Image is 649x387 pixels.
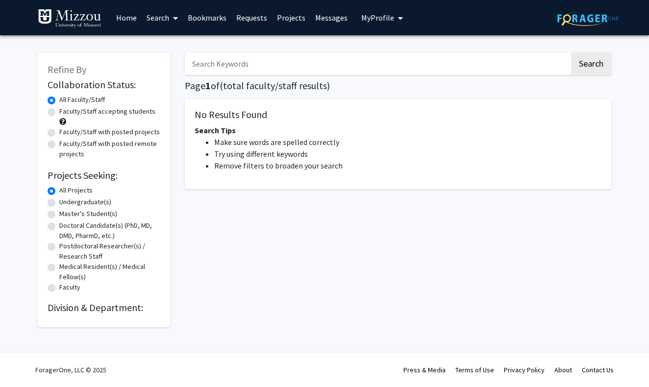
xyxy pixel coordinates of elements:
label: Faculty/Staff with posted remote projects [59,139,160,159]
label: Postdoctoral Researcher(s) / Research Staff [59,241,160,262]
img: ForagerOne Logo [557,11,619,26]
span: Refine By [48,63,86,75]
a: Privacy Policy [504,365,545,374]
a: Press & Media [403,365,446,374]
label: Medical Resident(s) / Medical Fellow(s) [59,262,160,282]
a: Home [111,0,142,35]
a: About [554,365,572,374]
label: All Faculty/Staff [59,95,105,105]
a: Contact Us [582,365,614,374]
input: Search Keywords [185,52,570,75]
h5: No Results Found [195,109,601,121]
a: Projects [272,0,310,35]
nav: Page navigation [185,199,611,221]
label: Faculty/Staff with posted projects [59,127,160,137]
a: Bookmarks [183,0,231,35]
a: Requests [231,0,272,35]
li: Remove filters to broaden your search [214,160,601,171]
h1: Page of ( total faculty/staff results) [185,80,611,92]
div: ForagerOne, LLC © 2025 [35,353,106,387]
label: Doctoral Candidate(s) (PhD, MD, DMD, PharmD, etc.) [59,220,160,241]
a: Terms of Use [455,365,494,374]
label: Master's Student(s) [59,209,117,219]
label: Faculty/Staff accepting students [59,106,155,117]
label: Undergraduate(s) [59,197,111,207]
label: Faculty [59,282,80,292]
li: Try using different keywords [214,148,601,160]
button: Search [571,52,611,75]
h2: Projects Seeking: [48,169,160,181]
span: 1 [205,79,211,92]
h2: Division & Department: [48,302,160,314]
li: Make sure words are spelled correctly [214,136,601,148]
a: Messages [310,0,352,35]
h2: Collaboration Status: [48,79,160,91]
span: My Profile [361,13,394,23]
span: Search Tips [195,125,236,135]
a: Search [142,0,183,35]
label: All Projects [59,185,93,195]
img: University of Missouri Logo [38,9,101,28]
